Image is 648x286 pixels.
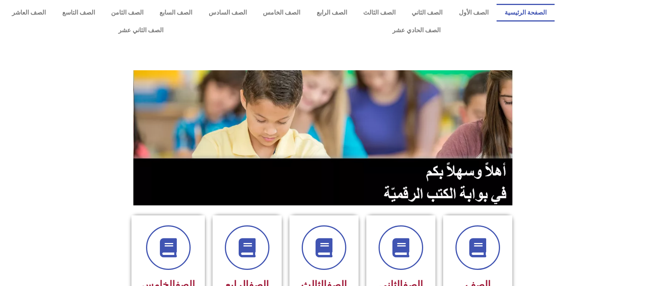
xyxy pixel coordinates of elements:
[103,4,151,21] a: الصف الثامن
[404,4,450,21] a: الصف الثاني
[308,4,355,21] a: الصف الرابع
[201,4,255,21] a: الصف السادس
[278,21,555,39] a: الصف الحادي عشر
[355,4,404,21] a: الصف الثالث
[4,21,278,39] a: الصف الثاني عشر
[497,4,555,21] a: الصفحة الرئيسية
[54,4,103,21] a: الصف التاسع
[4,4,54,21] a: الصف العاشر
[151,4,200,21] a: الصف السابع
[255,4,308,21] a: الصف الخامس
[451,4,497,21] a: الصف الأول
